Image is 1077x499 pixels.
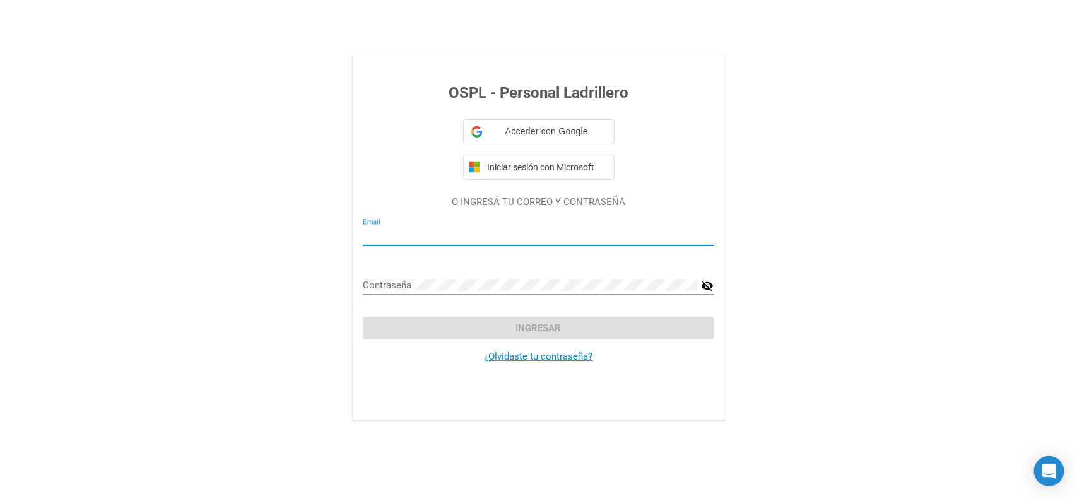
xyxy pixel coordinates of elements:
[363,195,714,209] p: O INGRESÁ TU CORREO Y CONTRASEÑA
[702,278,714,293] mat-icon: visibility_off
[485,351,593,362] a: ¿Olvidaste tu contraseña?
[363,317,714,339] button: Ingresar
[463,119,615,144] div: Acceder con Google
[516,322,562,334] span: Ingresar
[1034,456,1064,486] div: Open Intercom Messenger
[463,155,615,180] button: Iniciar sesión con Microsoft
[363,81,714,104] h3: OSPL - Personal Ladrillero
[485,162,609,172] span: Iniciar sesión con Microsoft
[488,125,606,138] span: Acceder con Google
